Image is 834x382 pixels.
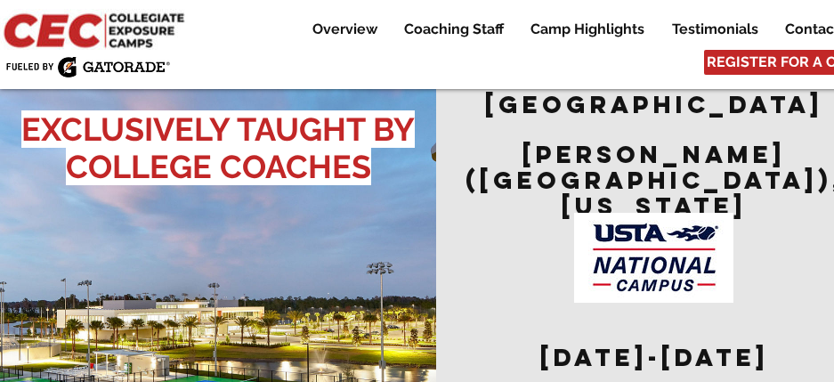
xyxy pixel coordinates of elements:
[299,19,390,40] a: Overview
[21,110,415,185] span: EXCLUSIVELY TAUGHT BY COLLEGE COACHES
[304,19,386,40] p: Overview
[522,139,786,169] span: [PERSON_NAME]
[395,19,513,40] p: Coaching Staff
[663,19,767,40] p: Testimonials
[659,19,771,40] a: Testimonials
[574,213,733,303] img: USTA Campus image_edited.jpg
[391,19,516,40] a: Coaching Staff
[485,89,823,119] span: [GEOGRAPHIC_DATA]
[522,19,653,40] p: Camp Highlights
[517,19,658,40] a: Camp Highlights
[5,56,170,77] img: Fueled by Gatorade.png
[540,342,769,372] span: [DATE]-[DATE]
